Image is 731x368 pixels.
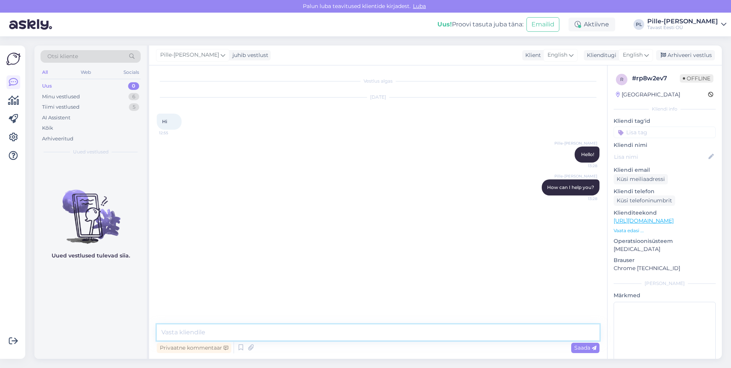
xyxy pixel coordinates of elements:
[614,209,716,217] p: Klienditeekond
[569,18,615,31] div: Aktiivne
[569,163,597,169] span: 13:28
[614,237,716,245] p: Operatsioonisüsteem
[129,103,139,111] div: 5
[42,124,53,132] div: Kõik
[656,50,715,60] div: Arhiveeri vestlus
[614,174,668,184] div: Küsi meiliaadressi
[647,18,718,24] div: Pille-[PERSON_NAME]
[162,119,167,124] span: Hi
[411,3,428,10] span: Luba
[623,51,643,59] span: English
[6,52,21,66] img: Askly Logo
[159,130,188,136] span: 12:55
[614,187,716,195] p: Kliendi telefon
[574,344,596,351] span: Saada
[47,52,78,60] span: Otsi kliente
[437,20,523,29] div: Proovi tasuta juba täna:
[614,227,716,234] p: Vaata edasi ...
[614,166,716,174] p: Kliendi email
[547,51,567,59] span: English
[42,82,52,90] div: Uus
[34,176,147,245] img: No chats
[614,195,675,206] div: Küsi telefoninumbrit
[526,17,559,32] button: Emailid
[42,114,70,122] div: AI Assistent
[614,141,716,149] p: Kliendi nimi
[614,245,716,253] p: [MEDICAL_DATA]
[437,21,452,28] b: Uus!
[620,77,624,82] span: r
[522,51,541,59] div: Klient
[614,127,716,138] input: Lisa tag
[614,280,716,287] div: [PERSON_NAME]
[680,74,713,83] span: Offline
[128,93,139,101] div: 6
[554,173,597,179] span: Pille-[PERSON_NAME]
[122,67,141,77] div: Socials
[614,153,707,161] input: Lisa nimi
[569,196,597,202] span: 13:28
[42,93,80,101] div: Minu vestlused
[42,135,73,143] div: Arhiveeritud
[79,67,93,77] div: Web
[584,51,616,59] div: Klienditugi
[614,117,716,125] p: Kliendi tag'id
[52,252,130,260] p: Uued vestlused tulevad siia.
[616,91,680,99] div: [GEOGRAPHIC_DATA]
[614,256,716,264] p: Brauser
[41,67,49,77] div: All
[157,343,231,353] div: Privaatne kommentaar
[160,51,219,59] span: Pille-[PERSON_NAME]
[647,24,718,31] div: Tavast Eesti OÜ
[581,151,594,157] span: Hello!
[634,19,644,30] div: PL
[73,148,109,155] span: Uued vestlused
[547,184,594,190] span: How can I help you?
[42,103,80,111] div: Tiimi vestlused
[157,94,599,101] div: [DATE]
[614,291,716,300] p: Märkmed
[614,106,716,112] div: Kliendi info
[157,78,599,85] div: Vestlus algas
[614,264,716,272] p: Chrome [TECHNICAL_ID]
[128,82,139,90] div: 0
[647,18,726,31] a: Pille-[PERSON_NAME]Tavast Eesti OÜ
[554,140,597,146] span: Pille-[PERSON_NAME]
[229,51,268,59] div: juhib vestlust
[614,217,674,224] a: [URL][DOMAIN_NAME]
[632,74,680,83] div: # rp8w2ev7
